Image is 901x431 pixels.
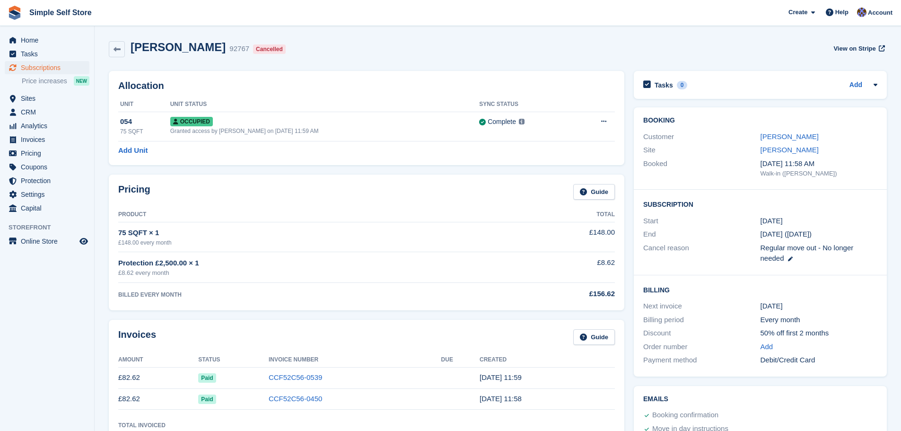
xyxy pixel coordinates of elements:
[833,44,875,53] span: View on Stripe
[198,395,216,404] span: Paid
[118,207,495,222] th: Product
[269,352,441,368] th: Invoice Number
[229,44,249,54] div: 92767
[21,188,78,201] span: Settings
[643,117,877,124] h2: Booking
[643,145,760,156] div: Site
[761,132,819,141] a: [PERSON_NAME]
[761,328,877,339] div: 50% off first 2 months
[21,235,78,248] span: Online Store
[761,146,819,154] a: [PERSON_NAME]
[21,202,78,215] span: Capital
[118,388,198,410] td: £82.62
[118,228,495,238] div: 75 SQFT × 1
[495,207,615,222] th: Total
[253,44,286,54] div: Cancelled
[643,396,877,403] h2: Emails
[643,132,760,142] div: Customer
[22,77,67,86] span: Price increases
[761,158,877,169] div: [DATE] 11:58 AM
[74,76,89,86] div: NEW
[118,329,156,345] h2: Invoices
[652,410,718,421] div: Booking confirmation
[643,315,760,325] div: Billing period
[573,184,615,200] a: Guide
[655,81,673,89] h2: Tasks
[480,352,615,368] th: Created
[21,133,78,146] span: Invoices
[78,236,89,247] a: Preview store
[5,160,89,174] a: menu
[573,329,615,345] a: Guide
[120,127,170,136] div: 75 SQFT
[21,160,78,174] span: Coupons
[198,352,269,368] th: Status
[761,230,812,238] span: [DATE] ([DATE])
[118,290,495,299] div: BILLED EVERY MONTH
[21,47,78,61] span: Tasks
[761,315,877,325] div: Every month
[26,5,96,20] a: Simple Self Store
[643,199,877,209] h2: Subscription
[118,367,198,388] td: £82.62
[118,80,615,91] h2: Allocation
[835,8,849,17] span: Help
[761,342,773,352] a: Add
[9,223,94,232] span: Storefront
[118,258,495,269] div: Protection £2,500.00 × 1
[643,216,760,227] div: Start
[849,80,862,91] a: Add
[5,188,89,201] a: menu
[22,76,89,86] a: Price increases NEW
[5,119,89,132] a: menu
[198,373,216,383] span: Paid
[643,342,760,352] div: Order number
[677,81,688,89] div: 0
[269,395,322,403] a: CCF52C56-0450
[857,8,866,17] img: Sharon Hughes
[495,222,615,252] td: £148.00
[5,61,89,74] a: menu
[21,92,78,105] span: Sites
[643,355,760,366] div: Payment method
[788,8,807,17] span: Create
[643,328,760,339] div: Discount
[21,34,78,47] span: Home
[495,289,615,299] div: £156.62
[5,147,89,160] a: menu
[131,41,226,53] h2: [PERSON_NAME]
[118,145,148,156] a: Add Unit
[761,216,783,227] time: 2025-06-26 00:00:00 UTC
[118,184,150,200] h2: Pricing
[118,97,170,112] th: Unit
[643,285,877,294] h2: Billing
[170,127,479,135] div: Granted access by [PERSON_NAME] on [DATE] 11:59 AM
[643,158,760,178] div: Booked
[643,229,760,240] div: End
[761,169,877,178] div: Walk-in ([PERSON_NAME])
[5,174,89,187] a: menu
[5,202,89,215] a: menu
[5,133,89,146] a: menu
[5,47,89,61] a: menu
[21,174,78,187] span: Protection
[21,61,78,74] span: Subscriptions
[170,117,213,126] span: Occupied
[868,8,892,18] span: Account
[519,119,525,124] img: icon-info-grey-7440780725fd019a000dd9b08b2336e03edf1995a4989e88bcd33f0948082b44.svg
[21,119,78,132] span: Analytics
[269,373,322,381] a: CCF52C56-0539
[830,41,887,56] a: View on Stripe
[21,106,78,119] span: CRM
[118,421,166,430] div: Total Invoiced
[643,301,760,312] div: Next invoice
[761,301,877,312] div: [DATE]
[118,268,495,278] div: £8.62 every month
[120,116,170,127] div: 054
[5,235,89,248] a: menu
[441,352,480,368] th: Due
[21,147,78,160] span: Pricing
[5,34,89,47] a: menu
[118,352,198,368] th: Amount
[761,355,877,366] div: Debit/Credit Card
